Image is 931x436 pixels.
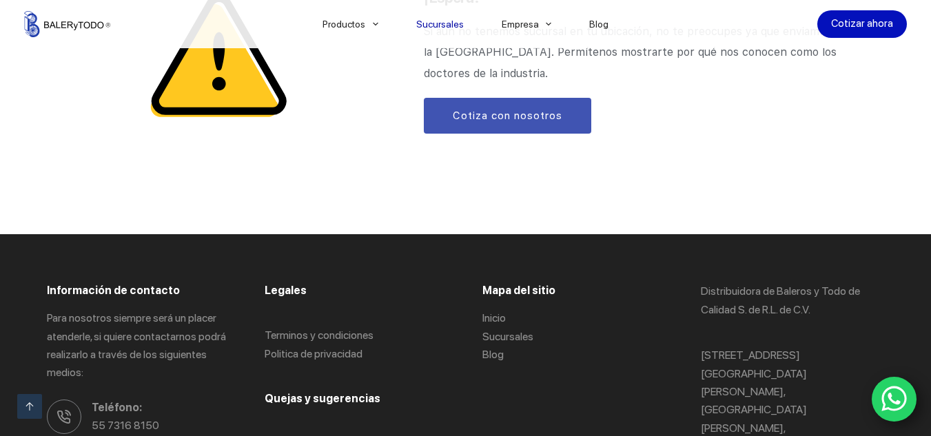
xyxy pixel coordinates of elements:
span: Si aun no tenemos sucursal en tu ubicación, no te preocupes ya que enviamos a toda la [GEOGRAPHIC... [424,25,870,80]
p: Distribuidora de Baleros y Todo de Calidad S. de R.L. de C.V. [701,282,884,319]
a: WhatsApp [872,377,917,422]
span: Legales [265,284,307,297]
a: Politica de privacidad [265,347,362,360]
img: Balerytodo [24,11,110,37]
p: Para nosotros siempre será un placer atenderle, si quiere contactarnos podrá realizarlo a través ... [47,309,230,382]
a: Sucursales [482,330,533,343]
a: Cotizar ahora [817,10,907,38]
a: Inicio [482,311,506,324]
span: Quejas y sugerencias [265,392,380,405]
h3: Información de contacto [47,282,230,299]
a: Ir arriba [17,394,42,419]
span: Cotiza con nosotros [453,107,562,124]
a: 55 7316 8150 [92,419,159,432]
a: Blog [482,348,504,361]
a: Terminos y condiciones [265,329,374,342]
span: Teléfono: [92,399,230,417]
a: Cotiza con nosotros [424,98,591,134]
h3: Mapa del sitio [482,282,666,299]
